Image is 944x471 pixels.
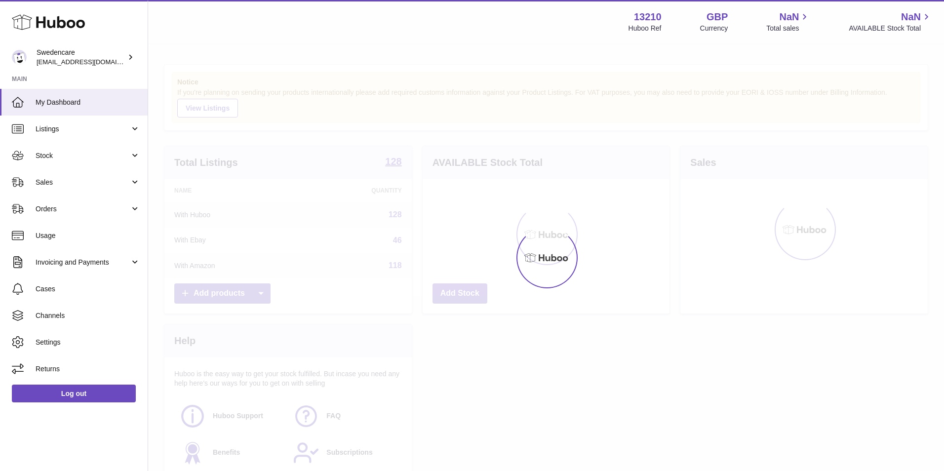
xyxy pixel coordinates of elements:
span: NaN [901,10,921,24]
div: Huboo Ref [629,24,662,33]
span: AVAILABLE Stock Total [849,24,932,33]
span: Channels [36,311,140,320]
strong: 13210 [634,10,662,24]
span: Invoicing and Payments [36,258,130,267]
a: NaN AVAILABLE Stock Total [849,10,932,33]
span: Listings [36,124,130,134]
span: Stock [36,151,130,160]
span: Total sales [766,24,810,33]
a: NaN Total sales [766,10,810,33]
strong: GBP [707,10,728,24]
span: Orders [36,204,130,214]
span: NaN [779,10,799,24]
span: Usage [36,231,140,240]
div: Swedencare [37,48,125,67]
span: Settings [36,338,140,347]
a: Log out [12,385,136,402]
span: Sales [36,178,130,187]
span: My Dashboard [36,98,140,107]
div: Currency [700,24,728,33]
img: internalAdmin-13210@internal.huboo.com [12,50,27,65]
span: [EMAIL_ADDRESS][DOMAIN_NAME] [37,58,145,66]
span: Cases [36,284,140,294]
span: Returns [36,364,140,374]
